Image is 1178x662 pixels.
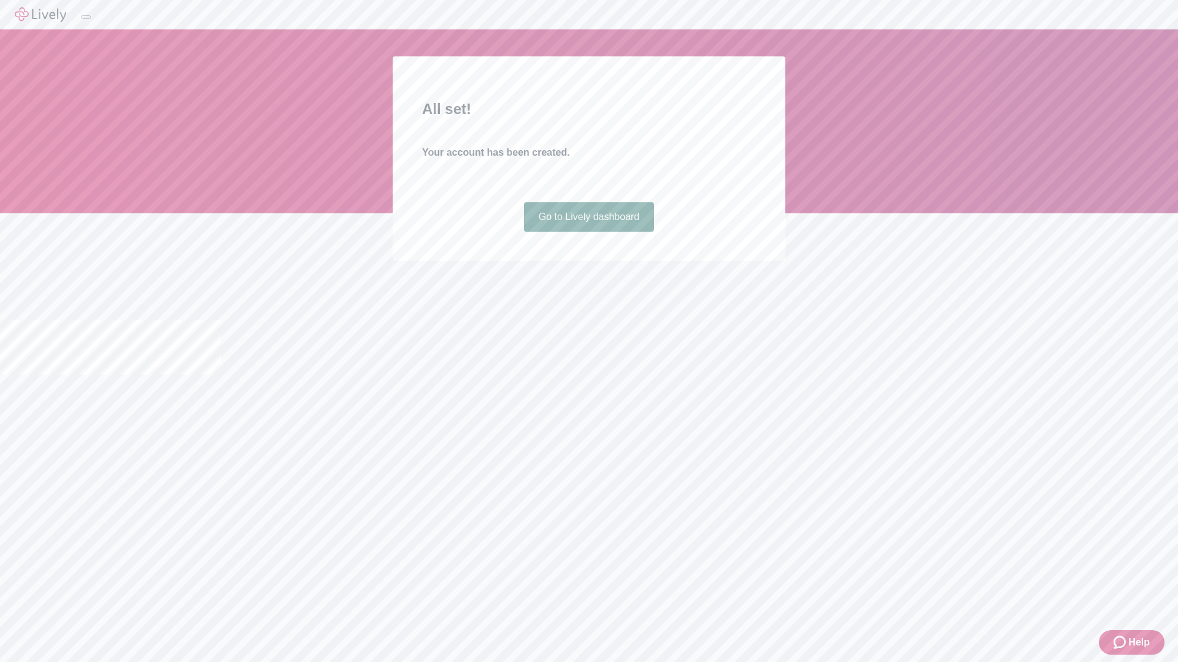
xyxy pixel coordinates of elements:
[422,98,756,120] h2: All set!
[1114,635,1128,650] svg: Zendesk support icon
[1128,635,1150,650] span: Help
[1099,630,1165,655] button: Zendesk support iconHelp
[81,15,91,19] button: Log out
[422,145,756,160] h4: Your account has been created.
[15,7,66,22] img: Lively
[524,202,655,232] a: Go to Lively dashboard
